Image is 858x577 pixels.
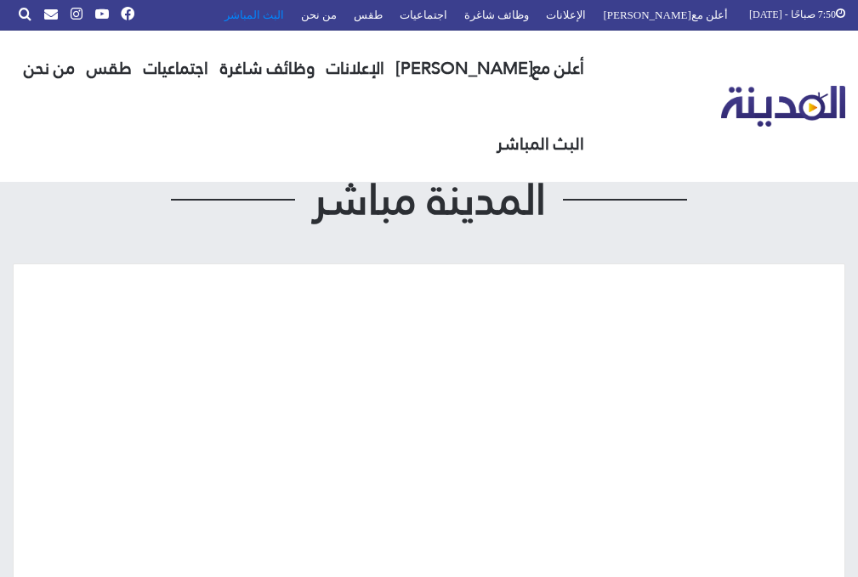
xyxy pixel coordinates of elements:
[214,31,321,106] a: وظائف شاغرة
[81,31,138,106] a: طقس
[491,106,590,182] a: البث المباشر
[321,31,390,106] a: الإعلانات
[18,31,81,106] a: من نحن
[295,178,562,221] span: المدينة مباشر
[721,86,846,127] img: تلفزيون المدينة
[390,31,590,106] a: أعلن مع[PERSON_NAME]
[138,31,214,106] a: اجتماعيات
